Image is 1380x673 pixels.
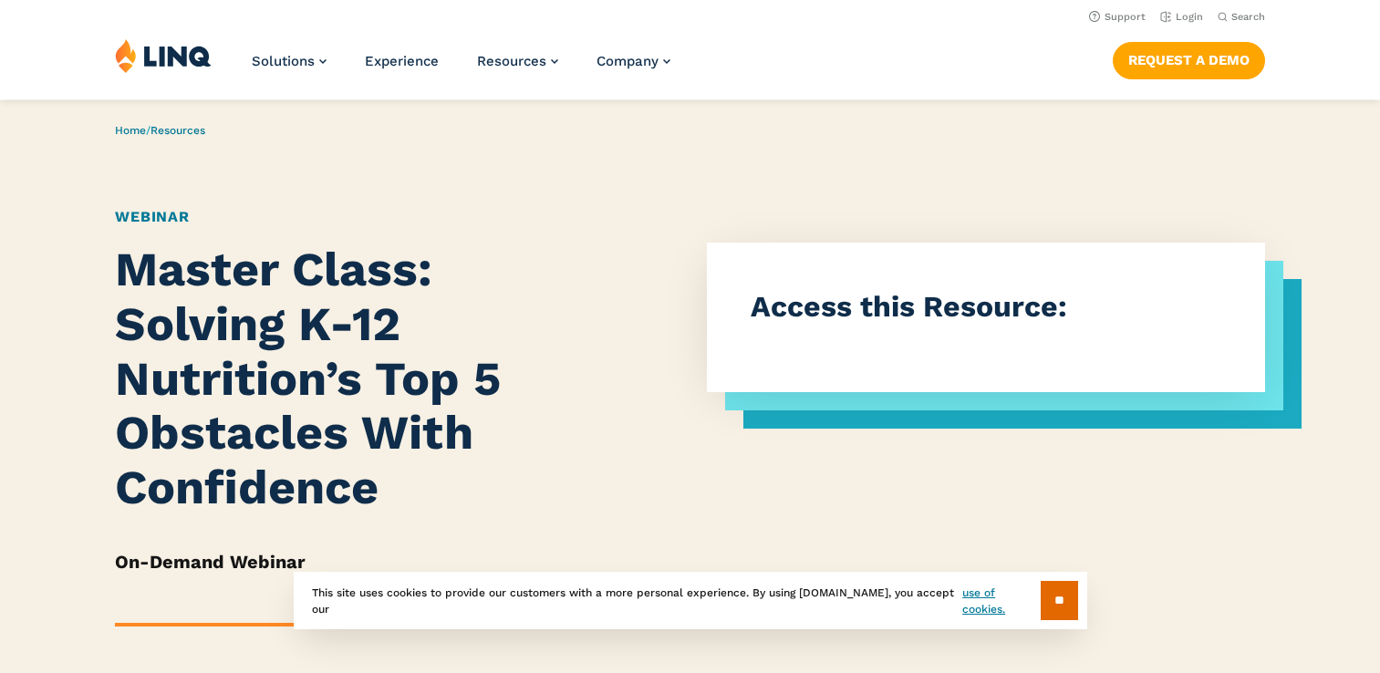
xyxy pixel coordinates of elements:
[115,243,574,515] h1: Master Class: Solving K-12 Nutrition’s Top 5 Obstacles With Confidence
[597,53,670,69] a: Company
[962,585,1040,617] a: use of cookies.
[365,53,439,69] a: Experience
[1218,10,1265,24] button: Open Search Bar
[597,53,659,69] span: Company
[1160,11,1203,23] a: Login
[1113,42,1265,78] a: Request a Demo
[115,124,146,137] a: Home
[751,289,1067,324] strong: Access this Resource:
[150,124,205,137] a: Resources
[294,572,1087,629] div: This site uses cookies to provide our customers with a more personal experience. By using [DOMAIN...
[252,53,327,69] a: Solutions
[252,38,670,98] nav: Primary Navigation
[1113,38,1265,78] nav: Button Navigation
[477,53,546,69] span: Resources
[1089,11,1146,23] a: Support
[115,124,205,137] span: /
[115,208,190,225] a: Webinar
[115,548,574,575] h5: On-Demand Webinar
[115,38,212,73] img: LINQ | K‑12 Software
[477,53,558,69] a: Resources
[1231,11,1265,23] span: Search
[252,53,315,69] span: Solutions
